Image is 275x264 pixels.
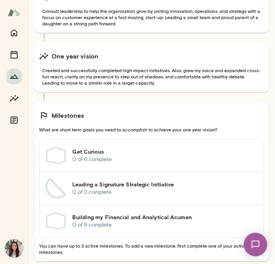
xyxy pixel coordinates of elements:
[39,172,264,205] a: Leading a Signature Strategic Initiative0 of 2 complete
[8,5,20,20] img: Mento
[72,188,257,196] p: 0 of 2 complete
[72,148,257,156] h6: Get Curious
[39,243,264,255] span: You can have up to 3 active milestones. To add a new milestone, first complete one of your active...
[34,42,269,92] button: One year visionCreated and successfully completed high impact initiatives. Also, grew my voice an...
[72,156,257,163] p: 0 of 6 complete
[39,8,264,27] span: Consult leadership to help the organization grow by uniting innovation, operations, and strategy ...
[72,221,257,229] p: 0 of 6 complete
[6,90,22,106] button: Insights
[6,69,22,84] button: Growth Plan
[39,67,264,86] span: Created and successfully completed high impact initiatives. Also, grew my voice and expanded cros...
[5,239,23,258] img: Tiffany C'deBaca
[6,25,22,41] button: Home
[52,51,98,61] h6: One year vision
[6,112,22,128] button: Documents
[39,139,264,238] div: Get Curious0 of 6 completeLeading a Signature Strategic Initiative0 of 2 completeBuilding my Fina...
[39,139,264,172] a: Get Curious0 of 6 complete
[72,181,257,188] h6: Leading a Signature Strategic Initiative
[39,126,264,133] span: What are short term goals you need to accomplish to achieve your one year vision?
[72,213,257,221] h6: Building my Financial and Analytical Acumen
[39,205,264,237] a: Building my Financial and Analytical Acumen0 of 6 complete
[6,47,22,62] button: Sessions
[52,111,84,120] h6: Milestones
